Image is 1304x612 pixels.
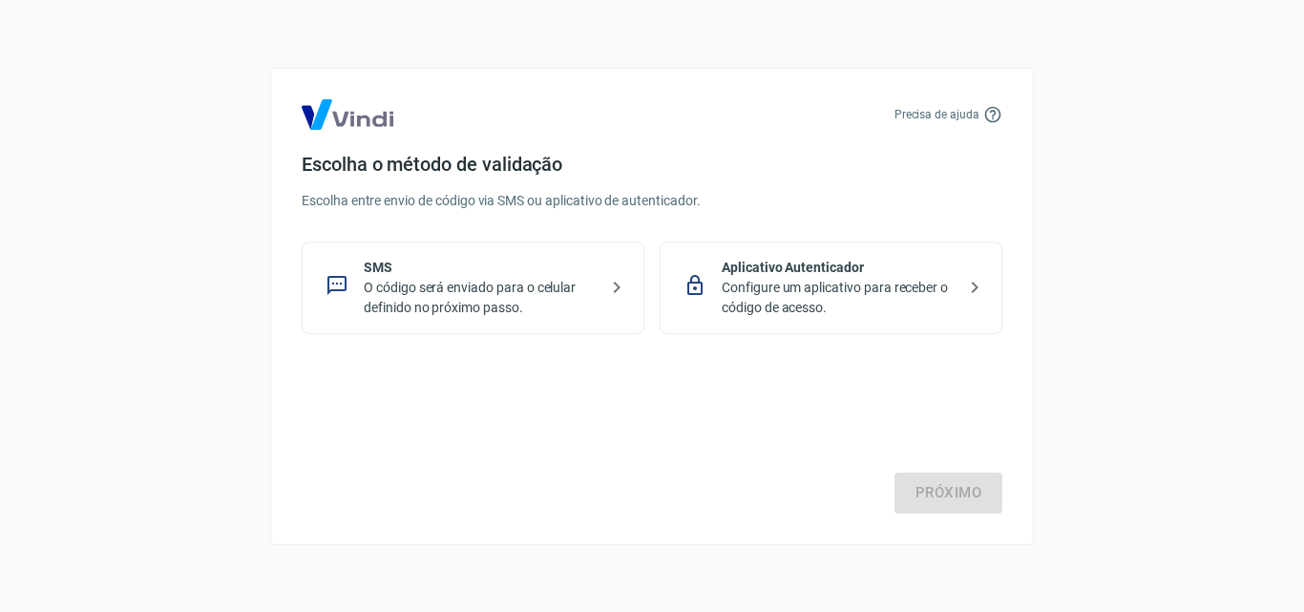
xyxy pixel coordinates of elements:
[302,191,1002,211] p: Escolha entre envio de código via SMS ou aplicativo de autenticador.
[302,242,644,334] div: SMSO código será enviado para o celular definido no próximo passo.
[302,153,1002,176] h4: Escolha o método de validação
[894,106,979,123] p: Precisa de ajuda
[660,242,1002,334] div: Aplicativo AutenticadorConfigure um aplicativo para receber o código de acesso.
[722,258,956,278] p: Aplicativo Autenticador
[722,278,956,318] p: Configure um aplicativo para receber o código de acesso.
[364,278,598,318] p: O código será enviado para o celular definido no próximo passo.
[302,99,393,130] img: Logo Vind
[364,258,598,278] p: SMS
